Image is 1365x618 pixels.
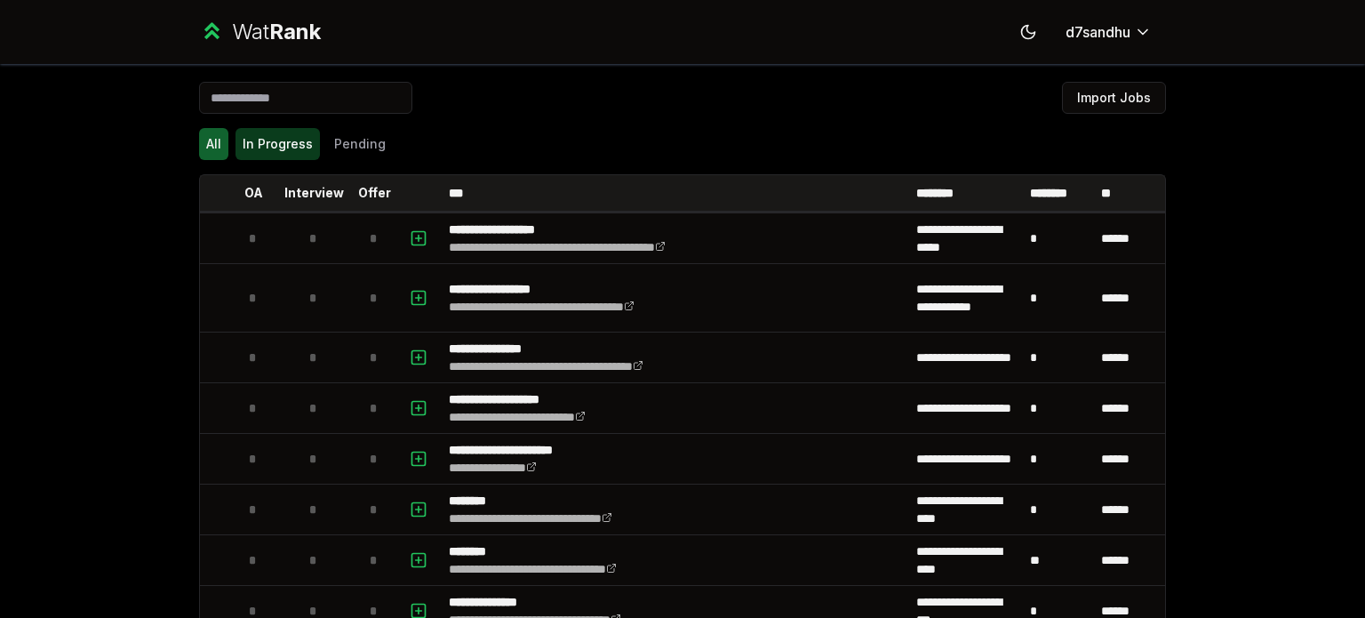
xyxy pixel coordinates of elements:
[269,19,321,44] span: Rank
[235,128,320,160] button: In Progress
[244,184,263,202] p: OA
[199,18,321,46] a: WatRank
[358,184,391,202] p: Offer
[1066,21,1130,43] span: d7sandhu
[284,184,344,202] p: Interview
[1062,82,1166,114] button: Import Jobs
[232,18,321,46] div: Wat
[1051,16,1166,48] button: d7sandhu
[327,128,393,160] button: Pending
[199,128,228,160] button: All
